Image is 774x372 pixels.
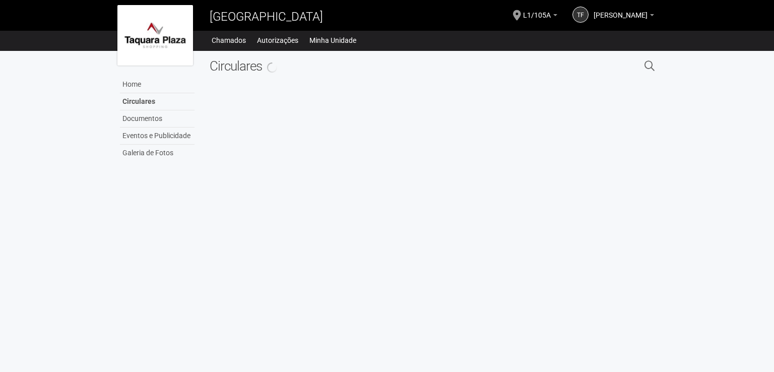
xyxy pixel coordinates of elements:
span: [GEOGRAPHIC_DATA] [210,10,323,24]
a: [PERSON_NAME] [594,13,654,21]
a: Minha Unidade [309,33,356,47]
a: Galeria de Fotos [120,145,195,161]
a: Autorizações [257,33,298,47]
a: L1/105A [523,13,557,21]
img: logo.jpg [117,5,193,66]
a: Home [120,76,195,93]
h2: Circulares [210,58,541,74]
a: Circulares [120,93,195,110]
img: spinner.png [267,62,278,73]
a: tf [572,7,589,23]
span: talitha fortes de almeida [594,2,648,19]
a: Chamados [212,33,246,47]
a: Documentos [120,110,195,128]
span: L1/105A [523,2,551,19]
a: Eventos e Publicidade [120,128,195,145]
